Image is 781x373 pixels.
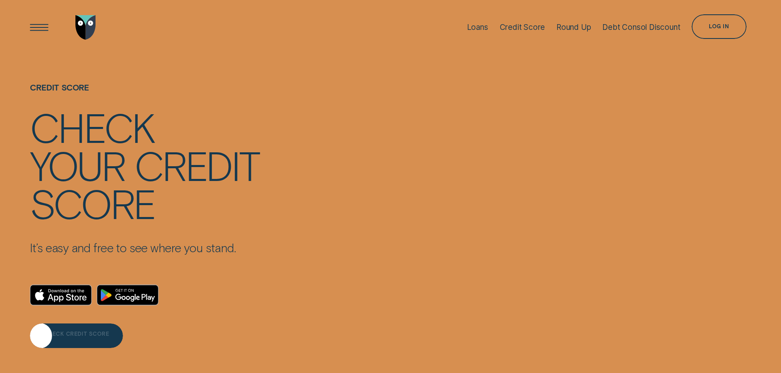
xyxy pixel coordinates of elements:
button: Log in [692,14,746,39]
h1: Credit Score [30,83,259,108]
div: your [30,146,125,184]
div: score [30,184,155,222]
div: Loans [467,23,488,32]
button: Open Menu [27,15,52,40]
div: Round Up [556,23,591,32]
h4: Check your credit score [30,108,259,222]
img: Wisr [75,15,96,40]
div: credit [134,146,259,184]
a: Android App on Google Play [97,285,159,305]
a: CHECK CREDIT SCORE [30,323,123,348]
div: Debt Consol Discount [602,23,680,32]
a: Download on the App Store [30,285,92,305]
div: Credit Score [500,23,545,32]
p: It’s easy and free to see where you stand. [30,240,259,255]
div: Check [30,108,154,146]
